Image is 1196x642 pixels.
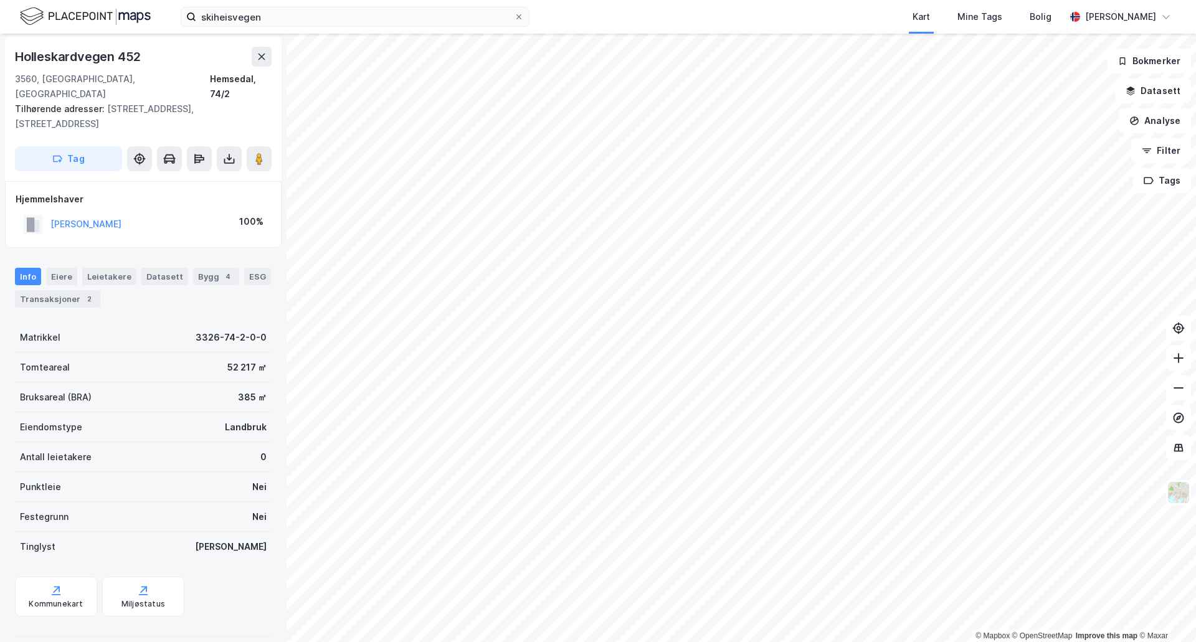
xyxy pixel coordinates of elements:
[20,360,70,375] div: Tomteareal
[20,509,69,524] div: Festegrunn
[225,420,267,435] div: Landbruk
[196,7,514,26] input: Søk på adresse, matrikkel, gårdeiere, leietakere eller personer
[15,268,41,285] div: Info
[222,270,234,283] div: 4
[1115,78,1191,103] button: Datasett
[29,599,83,609] div: Kommunekart
[20,330,60,345] div: Matrikkel
[975,631,1010,640] a: Mapbox
[227,360,267,375] div: 52 217 ㎡
[20,479,61,494] div: Punktleie
[83,293,95,305] div: 2
[20,450,92,465] div: Antall leietakere
[20,420,82,435] div: Eiendomstype
[1012,631,1073,640] a: OpenStreetMap
[20,539,55,554] div: Tinglyst
[46,268,77,285] div: Eiere
[957,9,1002,24] div: Mine Tags
[252,479,267,494] div: Nei
[141,268,188,285] div: Datasett
[15,146,122,171] button: Tag
[15,290,100,308] div: Transaksjoner
[239,214,263,229] div: 100%
[121,599,165,609] div: Miljøstatus
[244,268,271,285] div: ESG
[1134,582,1196,642] iframe: Chat Widget
[1133,168,1191,193] button: Tags
[210,72,272,101] div: Hemsedal, 74/2
[15,47,143,67] div: Holleskardvegen 452
[252,509,267,524] div: Nei
[1119,108,1191,133] button: Analyse
[1131,138,1191,163] button: Filter
[15,101,262,131] div: [STREET_ADDRESS], [STREET_ADDRESS]
[1107,49,1191,73] button: Bokmerker
[193,268,239,285] div: Bygg
[15,103,107,114] span: Tilhørende adresser:
[260,450,267,465] div: 0
[1085,9,1156,24] div: [PERSON_NAME]
[20,390,92,405] div: Bruksareal (BRA)
[913,9,930,24] div: Kart
[20,6,151,27] img: logo.f888ab2527a4732fd821a326f86c7f29.svg
[1076,631,1137,640] a: Improve this map
[16,192,271,207] div: Hjemmelshaver
[82,268,136,285] div: Leietakere
[1030,9,1051,24] div: Bolig
[15,72,210,101] div: 3560, [GEOGRAPHIC_DATA], [GEOGRAPHIC_DATA]
[196,330,267,345] div: 3326-74-2-0-0
[1167,481,1190,504] img: Z
[195,539,267,554] div: [PERSON_NAME]
[238,390,267,405] div: 385 ㎡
